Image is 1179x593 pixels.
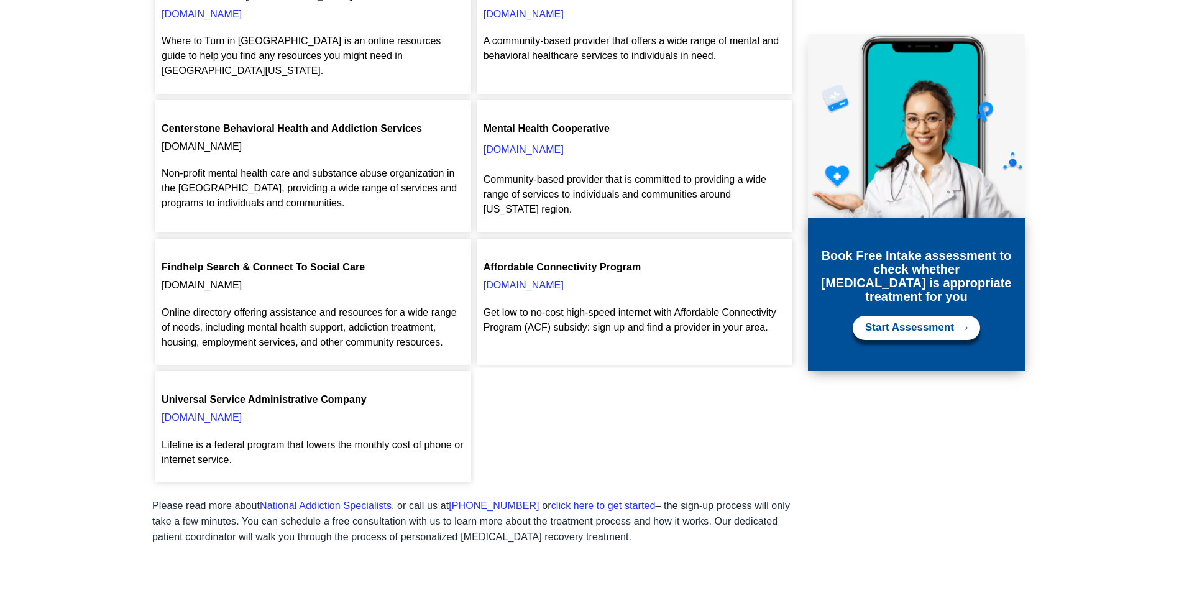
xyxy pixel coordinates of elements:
[484,34,787,63] p: A community-based provider that offers a wide range of mental and behavioral healthcare services ...
[484,9,564,19] a: [DOMAIN_NAME]
[484,122,787,136] figcaption: Mental Health Cooperative
[162,139,465,154] p: [DOMAIN_NAME]
[484,144,564,155] a: [DOMAIN_NAME]
[162,260,465,274] figcaption: Findhelp Search & Connect To Social Care
[551,500,656,511] a: click here to get started
[820,249,1012,303] h3: Book Free Intake assessment to check whether [MEDICAL_DATA] is appropriate treatment for you
[162,393,465,407] figcaption: Universal Service Administrative Company
[484,172,787,217] p: Community-based provider that is committed to providing a wide range of services to individuals a...
[162,305,465,350] p: Online directory offering assistance and resources for a wide range of needs, including mental he...
[162,166,465,211] p: Non-profit mental health care and substance abuse organization in the [GEOGRAPHIC_DATA], providin...
[484,305,787,335] p: Get low to no-cost high-speed internet with Affordable Connectivity Program (ACF) subsidy: sign u...
[162,277,465,293] p: [DOMAIN_NAME]
[162,438,465,467] p: Lifeline is a federal program that lowers the monthly cost of phone or internet service.
[152,500,790,542] span: – the sign-up process will only take a few minutes. You can schedule a free consultation with us ...
[162,9,242,19] a: [DOMAIN_NAME]
[808,34,1024,238] img: Online Suboxone Treatment - Opioid Addiction Treatment using phone
[152,500,260,511] span: Please read more about
[449,500,539,511] a: [PHONE_NUMBER]
[484,260,787,274] figcaption: Affordable Connectivity Program
[162,412,242,423] a: [DOMAIN_NAME]
[162,122,465,136] figcaption: Centerstone Behavioral Health and Addiction Services
[260,500,392,511] a: National Addiction Specialists
[542,500,551,511] span: or
[484,280,564,290] a: [DOMAIN_NAME]
[865,322,954,334] span: Start Assessment
[853,316,980,340] a: Start Assessment
[162,34,465,78] p: Where to Turn in [GEOGRAPHIC_DATA] is an online resources guide to help you find any resources yo...
[392,500,449,511] span: , or call us at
